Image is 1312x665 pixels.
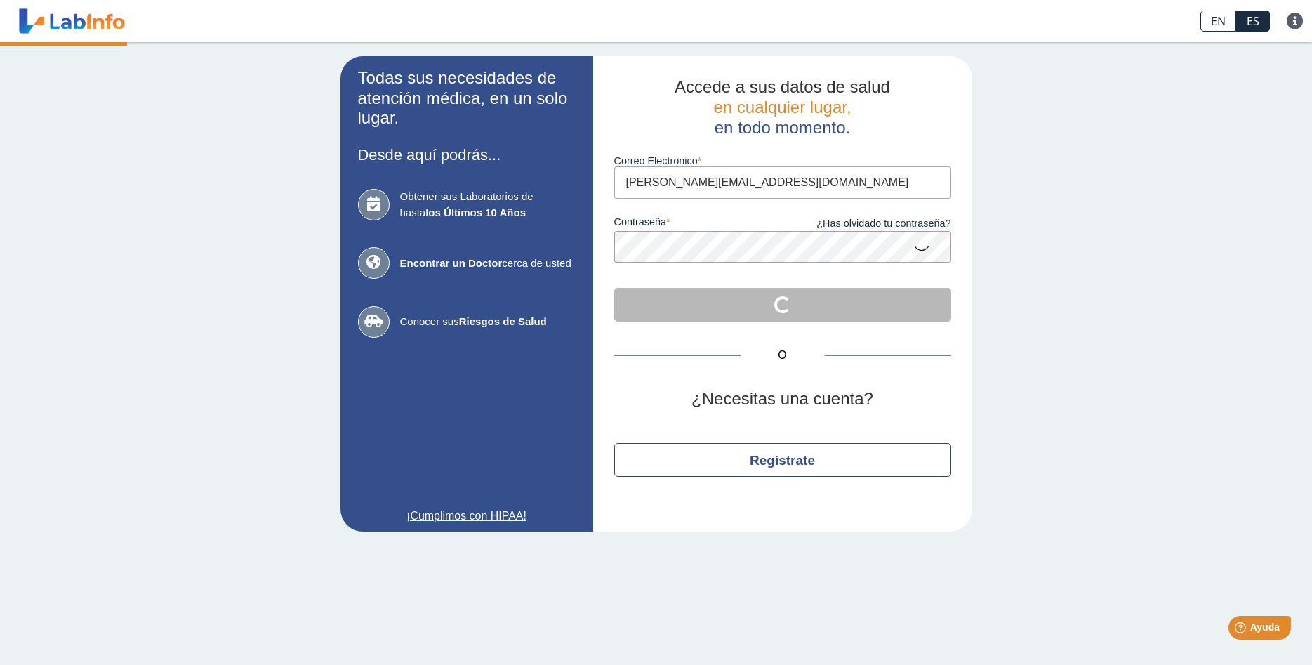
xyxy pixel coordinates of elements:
b: los Últimos 10 Años [425,206,526,218]
button: Regístrate [614,443,951,477]
span: Accede a sus datos de salud [675,77,890,96]
a: ¿Has olvidado tu contraseña? [783,216,951,232]
h3: Desde aquí podrás... [358,146,576,164]
label: Correo Electronico [614,155,951,166]
span: O [741,347,825,364]
h2: ¿Necesitas una cuenta? [614,389,951,409]
span: en cualquier lugar, [713,98,851,117]
label: contraseña [614,216,783,232]
span: cerca de usted [400,256,576,272]
a: ¡Cumplimos con HIPAA! [358,508,576,525]
b: Riesgos de Salud [459,315,547,327]
span: Conocer sus [400,314,576,330]
iframe: Help widget launcher [1187,610,1297,650]
h2: Todas sus necesidades de atención médica, en un solo lugar. [358,68,576,129]
span: Obtener sus Laboratorios de hasta [400,189,576,220]
a: ES [1236,11,1270,32]
a: EN [1200,11,1236,32]
b: Encontrar un Doctor [400,257,503,269]
span: en todo momento. [715,118,850,137]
